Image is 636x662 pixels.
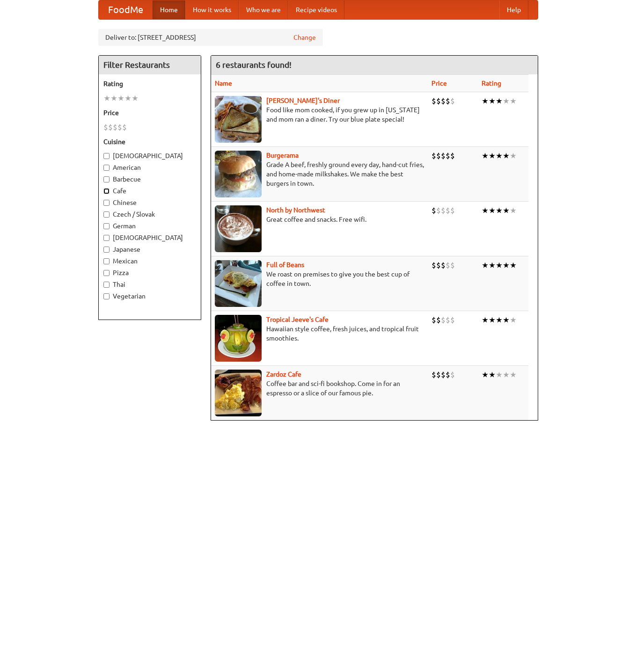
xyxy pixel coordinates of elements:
[436,370,441,380] li: $
[450,151,455,161] li: $
[266,152,299,159] a: Burgerama
[132,93,139,103] li: ★
[431,80,447,87] a: Price
[103,235,110,241] input: [DEMOGRAPHIC_DATA]
[103,198,196,207] label: Chinese
[103,186,196,196] label: Cafe
[103,247,110,253] input: Japanese
[441,205,446,216] li: $
[266,316,329,323] a: Tropical Jeeve's Cafe
[103,268,196,277] label: Pizza
[503,315,510,325] li: ★
[446,370,450,380] li: $
[293,33,316,42] a: Change
[153,0,185,19] a: Home
[103,211,110,218] input: Czech / Slovak
[103,176,110,182] input: Barbecue
[215,151,262,197] img: burgerama.jpg
[503,96,510,106] li: ★
[510,370,517,380] li: ★
[499,0,528,19] a: Help
[215,315,262,362] img: jeeves.jpg
[482,315,489,325] li: ★
[108,122,113,132] li: $
[450,315,455,325] li: $
[98,29,323,46] div: Deliver to: [STREET_ADDRESS]
[450,205,455,216] li: $
[215,215,424,224] p: Great coffee and snacks. Free wifi.
[103,245,196,254] label: Japanese
[489,205,496,216] li: ★
[482,151,489,161] li: ★
[441,151,446,161] li: $
[450,260,455,270] li: $
[110,93,117,103] li: ★
[103,108,196,117] h5: Price
[103,223,110,229] input: German
[103,200,110,206] input: Chinese
[103,93,110,103] li: ★
[215,379,424,398] p: Coffee bar and sci-fi bookshop. Come in for an espresso or a slice of our famous pie.
[436,205,441,216] li: $
[431,151,436,161] li: $
[216,60,292,69] ng-pluralize: 6 restaurants found!
[510,151,517,161] li: ★
[266,371,301,378] b: Zardoz Cafe
[99,0,153,19] a: FoodMe
[122,122,127,132] li: $
[482,80,501,87] a: Rating
[103,282,110,288] input: Thai
[103,293,110,299] input: Vegetarian
[103,137,196,146] h5: Cuisine
[103,153,110,159] input: [DEMOGRAPHIC_DATA]
[496,260,503,270] li: ★
[482,370,489,380] li: ★
[215,205,262,252] img: north.jpg
[266,206,325,214] a: North by Northwest
[99,56,201,74] h4: Filter Restaurants
[124,93,132,103] li: ★
[103,79,196,88] h5: Rating
[446,205,450,216] li: $
[103,122,108,132] li: $
[103,270,110,276] input: Pizza
[496,370,503,380] li: ★
[431,205,436,216] li: $
[441,260,446,270] li: $
[441,370,446,380] li: $
[431,315,436,325] li: $
[215,260,262,307] img: beans.jpg
[215,105,424,124] p: Food like mom cooked, if you grew up in [US_STATE] and mom ran a diner. Try our blue plate special!
[215,160,424,188] p: Grade A beef, freshly ground every day, hand-cut fries, and home-made milkshakes. We make the bes...
[103,291,196,301] label: Vegetarian
[489,370,496,380] li: ★
[496,315,503,325] li: ★
[215,324,424,343] p: Hawaiian style coffee, fresh juices, and tropical fruit smoothies.
[266,261,304,269] a: Full of Beans
[446,260,450,270] li: $
[215,269,424,288] p: We roast on premises to give you the best cup of coffee in town.
[266,97,340,104] a: [PERSON_NAME]'s Diner
[482,260,489,270] li: ★
[510,205,517,216] li: ★
[239,0,288,19] a: Who we are
[117,122,122,132] li: $
[496,96,503,106] li: ★
[431,370,436,380] li: $
[503,370,510,380] li: ★
[103,256,196,266] label: Mexican
[436,315,441,325] li: $
[503,151,510,161] li: ★
[489,96,496,106] li: ★
[215,80,232,87] a: Name
[489,315,496,325] li: ★
[103,280,196,289] label: Thai
[103,151,196,160] label: [DEMOGRAPHIC_DATA]
[103,258,110,264] input: Mexican
[496,205,503,216] li: ★
[489,260,496,270] li: ★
